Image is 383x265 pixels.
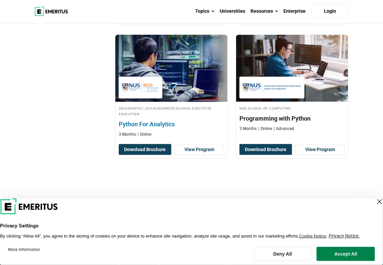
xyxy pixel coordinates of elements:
h4: [GEOGRAPHIC_DATA] Business School Executive Education [119,105,224,117]
h4: NUS School of Computing [239,105,345,111]
p: Online [258,126,272,132]
p: 3 Months [239,126,257,132]
a: Data Science and Analytics Course by NUS School of Computing - NUS School of Computing NUS School... [236,35,348,135]
img: Python For Analytics | Online Data Science and Analytics Course [110,31,233,105]
p: Online [138,132,151,137]
a: View Program [295,144,345,155]
button: Download Brochure [239,144,292,155]
button: Download Brochure [119,144,171,155]
p: 3 Months [119,132,136,137]
h4: Python For Analytics [119,120,224,128]
img: Programming with Python | Online Data Science and Analytics Course [236,35,348,102]
img: National University of Singapore Business School Executive Education [122,80,159,95]
a: View Program [175,144,224,155]
a: Data Science and Analytics Course by National University of Singapore Business School Executive E... [115,35,227,141]
a: Login [312,4,348,18]
p: Advanced [274,126,294,132]
img: NUS School of Computing [243,80,301,95]
h4: Programming with Python [239,114,345,123]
